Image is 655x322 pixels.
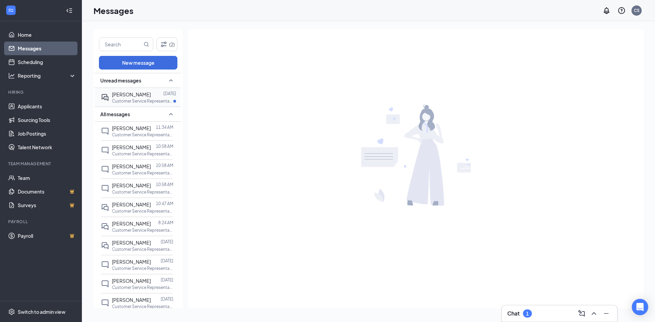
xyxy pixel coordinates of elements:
svg: ChatInactive [101,261,109,269]
svg: SmallChevronUp [167,76,175,85]
p: [DATE] [161,239,173,245]
span: [PERSON_NAME] [112,163,151,169]
p: Customer Service Representative at [GEOGRAPHIC_DATA] [112,170,173,176]
a: Job Postings [18,127,76,140]
p: Customer Service Representative at [GEOGRAPHIC_DATA] [112,151,173,157]
svg: Collapse [66,7,73,14]
span: All messages [100,111,130,118]
p: Customer Service Representative at [GEOGRAPHIC_DATA] [112,285,173,290]
svg: ChatInactive [101,184,109,193]
div: Open Intercom Messenger [632,299,648,315]
div: Reporting [18,72,76,79]
div: Team Management [8,161,75,167]
p: 8:24 AM [158,220,173,226]
button: Minimize [601,308,612,319]
h3: Chat [507,310,520,317]
a: Home [18,28,76,42]
a: Sourcing Tools [18,113,76,127]
button: ComposeMessage [576,308,587,319]
svg: Filter [160,40,168,48]
span: [PERSON_NAME] [112,125,151,131]
span: [PERSON_NAME] [112,297,151,303]
div: CS [634,7,640,13]
a: Team [18,171,76,185]
button: ChevronUp [588,308,599,319]
a: DocumentsCrown [18,185,76,198]
button: New message [99,56,177,70]
p: [DATE] [163,91,176,96]
a: SurveysCrown [18,198,76,212]
p: Customer Service Representative at [GEOGRAPHIC_DATA] [112,265,173,271]
p: 10:58 AM [156,143,173,149]
p: 10:47 AM [156,201,173,206]
a: Messages [18,42,76,55]
svg: ChatInactive [101,299,109,307]
div: 1 [526,311,529,317]
p: Customer Service Representative at [GEOGRAPHIC_DATA] [112,227,173,233]
svg: Analysis [8,72,15,79]
span: [PERSON_NAME] [112,144,151,150]
svg: Settings [8,308,15,315]
p: 10:58 AM [156,182,173,187]
span: Unread messages [100,77,141,84]
p: Customer Service Representative at [GEOGRAPHIC_DATA] [112,304,173,309]
p: [DATE] [161,296,173,302]
p: Customer Service Representative at [GEOGRAPHIC_DATA] [112,98,173,104]
span: [PERSON_NAME] [112,91,151,97]
a: Talent Network [18,140,76,154]
svg: DoubleChat [101,223,109,231]
svg: SmallChevronUp [167,110,175,118]
p: Customer Service Representative at [GEOGRAPHIC_DATA] [112,132,173,138]
svg: ChatInactive [101,146,109,154]
svg: ActiveDoubleChat [101,93,109,102]
div: Payroll [8,219,75,225]
p: Customer Service Representative at [GEOGRAPHIC_DATA] [112,208,173,214]
div: Switch to admin view [18,308,65,315]
button: Filter (2) [157,37,177,51]
a: Applicants [18,99,76,113]
h1: Messages [93,5,133,16]
svg: Minimize [602,309,610,318]
svg: ChatInactive [101,280,109,288]
svg: ChevronUp [590,309,598,318]
span: [PERSON_NAME] [112,278,151,284]
span: [PERSON_NAME] [112,240,151,246]
span: [PERSON_NAME] [112,182,151,188]
svg: ComposeMessage [578,309,586,318]
svg: Notifications [602,6,611,15]
span: [PERSON_NAME] [112,220,151,227]
span: [PERSON_NAME] [112,259,151,265]
p: 10:58 AM [156,163,173,168]
svg: QuestionInfo [617,6,626,15]
p: [DATE] [161,258,173,264]
a: Scheduling [18,55,76,69]
svg: DoubleChat [101,203,109,212]
p: Customer Service Representative at [GEOGRAPHIC_DATA] [112,246,173,252]
div: Hiring [8,89,75,95]
a: PayrollCrown [18,229,76,243]
svg: WorkstreamLogo [8,7,14,14]
input: Search [99,38,142,51]
p: Customer Service Representative at [GEOGRAPHIC_DATA] [112,189,173,195]
svg: DoubleChat [101,242,109,250]
svg: MagnifyingGlass [144,42,149,47]
p: 11:34 AM [156,124,173,130]
span: [PERSON_NAME] [112,201,151,208]
svg: ChatInactive [101,165,109,173]
svg: ChatInactive [101,127,109,135]
p: [DATE] [161,277,173,283]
